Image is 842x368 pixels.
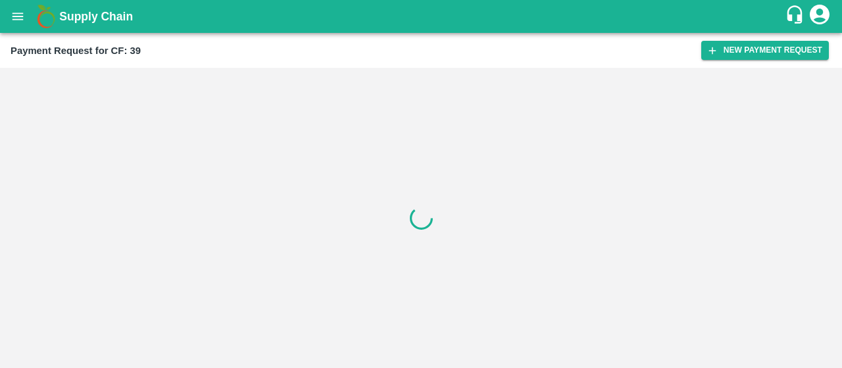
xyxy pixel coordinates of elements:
[785,5,808,28] div: customer-support
[701,41,829,60] button: New Payment Request
[808,3,831,30] div: account of current user
[59,7,785,26] a: Supply Chain
[3,1,33,32] button: open drawer
[33,3,59,30] img: logo
[59,10,133,23] b: Supply Chain
[11,45,141,56] b: Payment Request for CF: 39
